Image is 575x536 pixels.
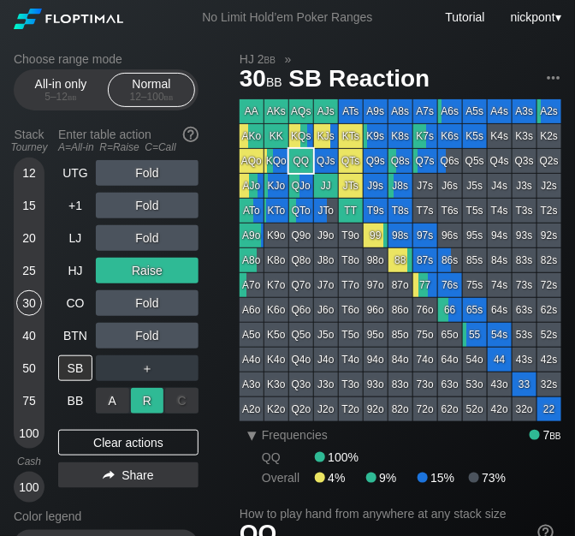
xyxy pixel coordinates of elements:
[364,273,388,297] div: 97o
[513,99,536,123] div: A3s
[264,199,288,223] div: KTo
[463,348,487,372] div: 54o
[16,225,42,251] div: 20
[388,199,412,223] div: T8s
[315,471,366,485] div: 4%
[240,348,264,372] div: A4o
[339,372,363,396] div: T3o
[488,323,512,347] div: 54s
[537,124,561,148] div: K2s
[413,124,437,148] div: K7s
[537,99,561,123] div: A2s
[314,298,338,322] div: J6o
[16,420,42,446] div: 100
[58,193,92,218] div: +1
[58,290,92,316] div: CO
[264,149,288,173] div: KQo
[513,248,536,272] div: 83s
[488,298,512,322] div: 64s
[463,248,487,272] div: 85s
[25,91,97,103] div: 5 – 12
[96,193,199,218] div: Fold
[7,141,51,153] div: Tourney
[96,225,199,251] div: Fold
[513,348,536,372] div: 43s
[413,273,437,297] div: 77
[388,397,412,421] div: 82o
[366,471,418,485] div: 9%
[16,323,42,348] div: 40
[58,355,92,381] div: SB
[339,397,363,421] div: T2o
[438,248,462,272] div: 86s
[388,273,412,297] div: 87o
[289,372,313,396] div: Q3o
[438,298,462,322] div: 66
[488,149,512,173] div: Q4s
[413,397,437,421] div: 72o
[339,174,363,198] div: JTs
[513,174,536,198] div: J3s
[289,174,313,198] div: QJo
[131,388,164,414] div: R
[537,323,561,347] div: 52s
[314,124,338,148] div: KJs
[116,91,187,103] div: 12 – 100
[438,99,462,123] div: A6s
[96,160,199,186] div: Fold
[364,348,388,372] div: 94o
[264,124,288,148] div: KK
[289,348,313,372] div: Q4o
[58,388,92,414] div: BB
[58,258,92,283] div: HJ
[513,199,536,223] div: T3s
[289,298,313,322] div: Q6o
[463,99,487,123] div: A5s
[58,462,199,488] div: Share
[314,397,338,421] div: J2o
[438,372,462,396] div: 63o
[438,174,462,198] div: J6s
[264,273,288,297] div: K7o
[14,503,199,530] div: Color legend
[413,323,437,347] div: 75o
[438,323,462,347] div: 65o
[388,298,412,322] div: 86o
[413,348,437,372] div: 74o
[438,273,462,297] div: 76s
[237,51,278,67] span: HJ 2
[240,248,264,272] div: A8o
[314,273,338,297] div: J7o
[240,124,264,148] div: AKo
[58,160,92,186] div: UTG
[339,149,363,173] div: QTs
[488,199,512,223] div: T4s
[14,52,199,66] h2: Choose range mode
[181,125,200,144] img: help.32db89a4.svg
[289,273,313,297] div: Q7o
[266,71,282,90] span: bb
[58,121,199,160] div: Enter table action
[314,323,338,347] div: J5o
[314,223,338,247] div: J9o
[364,124,388,148] div: K9s
[544,68,563,87] img: ellipsis.fd386fe8.svg
[289,199,313,223] div: QTo
[513,149,536,173] div: Q3s
[513,298,536,322] div: 63s
[463,149,487,173] div: Q5s
[438,199,462,223] div: T6s
[418,471,469,485] div: 15%
[339,273,363,297] div: T7o
[388,99,412,123] div: A8s
[463,273,487,297] div: 75s
[314,248,338,272] div: J8o
[463,298,487,322] div: 65s
[314,199,338,223] div: JTo
[530,428,561,442] div: 7
[68,91,77,103] span: bb
[264,323,288,347] div: K5o
[112,74,191,106] div: Normal
[96,355,199,381] div: ＋
[264,298,288,322] div: K6o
